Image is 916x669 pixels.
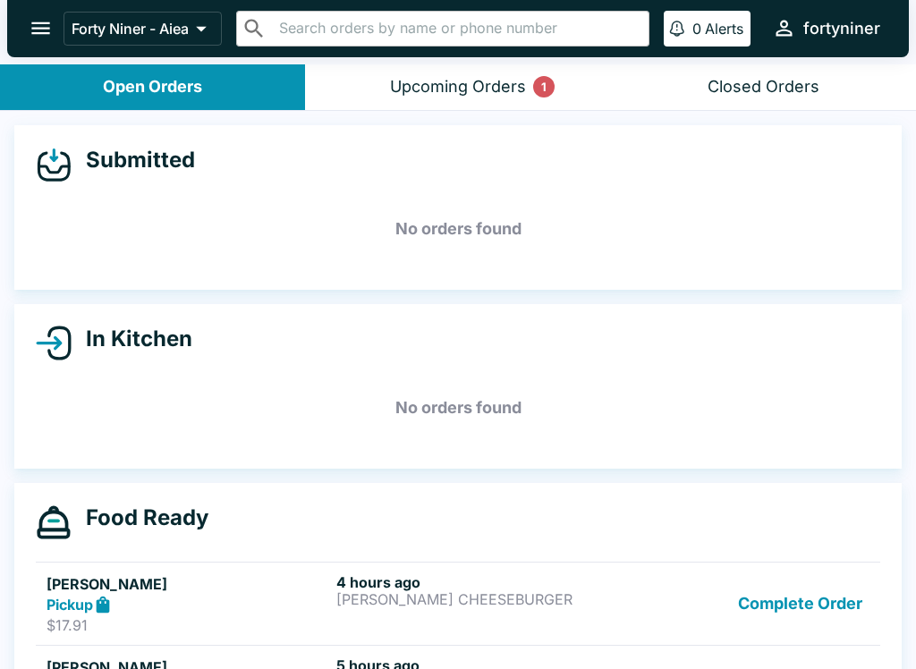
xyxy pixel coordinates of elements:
[103,77,202,97] div: Open Orders
[708,77,819,97] div: Closed Orders
[36,562,880,646] a: [PERSON_NAME]Pickup$17.914 hours ago[PERSON_NAME] CHEESEBURGERComplete Order
[72,326,192,352] h4: In Kitchen
[692,20,701,38] p: 0
[47,616,329,634] p: $17.91
[72,147,195,174] h4: Submitted
[274,16,641,41] input: Search orders by name or phone number
[541,78,547,96] p: 1
[47,573,329,595] h5: [PERSON_NAME]
[72,504,208,531] h4: Food Ready
[336,573,619,591] h6: 4 hours ago
[64,12,222,46] button: Forty Niner - Aiea
[803,18,880,39] div: fortyniner
[47,596,93,614] strong: Pickup
[336,591,619,607] p: [PERSON_NAME] CHEESEBURGER
[18,5,64,51] button: open drawer
[390,77,526,97] div: Upcoming Orders
[705,20,743,38] p: Alerts
[72,20,189,38] p: Forty Niner - Aiea
[731,573,869,635] button: Complete Order
[36,376,880,440] h5: No orders found
[765,9,887,47] button: fortyniner
[36,197,880,261] h5: No orders found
